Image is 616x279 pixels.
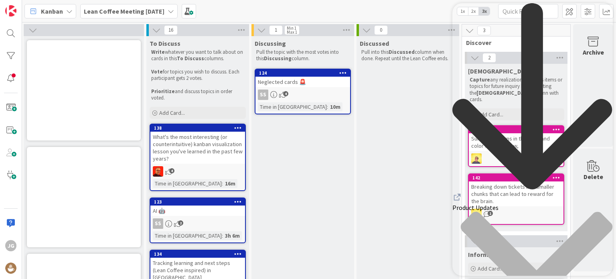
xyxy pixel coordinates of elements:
[150,124,245,164] div: 138What's the most interesting (or counterintuitive) kanban visualization lesson you've learned i...
[17,1,36,11] span: Support
[269,25,283,35] span: 1
[255,39,286,47] span: Discussing
[255,69,350,87] div: 124Neglected cards 🚨
[287,30,297,34] div: Max 1
[154,251,245,257] div: 134
[153,179,222,188] div: Time in [GEOGRAPHIC_DATA]
[150,218,245,229] div: SS
[178,220,183,226] span: 2
[328,102,342,111] div: 10m
[151,49,244,62] p: whatever you want to talk about on cards in this columns.
[256,49,349,62] p: Pull the topic with the most votes into this column.
[5,240,16,251] div: JG
[223,231,242,240] div: 3h 6m
[222,231,223,240] span: :
[153,166,163,177] img: CP
[255,90,350,100] div: SS
[164,25,178,35] span: 16
[169,168,174,173] span: 4
[223,179,237,188] div: 16m
[84,7,164,15] b: Lean Coffee Meeting [DATE]
[151,49,165,55] strong: Write
[153,218,163,229] div: SS
[259,70,350,76] div: 124
[374,25,388,35] span: 0
[150,250,245,258] div: 134
[150,206,245,216] div: AI 🤖
[154,199,245,205] div: 123
[177,55,204,62] strong: To Discuss
[150,132,245,164] div: What's the most interesting (or counterintuitive) kanban visualization lesson you've learned in t...
[264,55,292,62] strong: Discussing
[283,91,288,96] span: 4
[361,49,454,62] p: Pull into this column when done. Repeat until the Lean Coffee ends.
[151,88,175,95] strong: Prioritize
[150,198,245,216] div: 123AI 🤖
[159,109,185,116] span: Add Card...
[360,39,389,47] span: Discussed
[327,102,328,111] span: :
[153,231,222,240] div: Time in [GEOGRAPHIC_DATA]
[258,102,327,111] div: Time in [GEOGRAPHIC_DATA]
[258,90,268,100] div: SS
[255,77,350,87] div: Neglected cards 🚨
[151,68,163,75] strong: Vote
[5,5,16,16] img: Visit kanbanzone.com
[222,179,223,188] span: :
[41,6,63,16] span: Kanban
[150,39,180,47] span: To Discuss
[255,69,350,77] div: 124
[150,124,245,132] div: 138
[287,26,296,30] div: Min 1
[151,69,244,82] p: for topics you wish to discuss. Each participant gets 2 votes.
[150,166,245,177] div: CP
[5,263,16,274] img: avatar
[150,198,245,206] div: 123
[154,125,245,131] div: 138
[389,49,415,55] strong: Discussed
[151,88,244,102] p: and discuss topics in order voted.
